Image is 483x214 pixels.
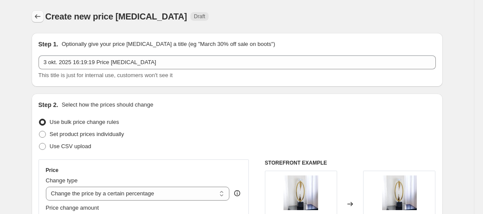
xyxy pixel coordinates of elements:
h2: Step 1. [39,40,58,49]
input: 30% off holiday sale [39,55,436,69]
h2: Step 2. [39,101,58,109]
h6: STOREFRONT EXAMPLE [265,159,436,166]
span: Use CSV upload [50,143,91,149]
p: Optionally give your price [MEDICAL_DATA] a title (eg "March 30% off sale on boots") [61,40,275,49]
h3: Price [46,167,58,174]
span: Price change amount [46,204,99,211]
span: Use bulk price change rules [50,119,119,125]
div: help [233,189,241,198]
img: laila-ljusstake-264422_80x.jpg [382,175,417,210]
span: Set product prices individually [50,131,124,137]
span: Change type [46,177,78,184]
img: laila-ljusstake-264422_80x.jpg [283,175,318,210]
button: Price change jobs [32,10,44,23]
span: Draft [194,13,205,20]
span: This title is just for internal use, customers won't see it [39,72,173,78]
p: Select how the prices should change [61,101,153,109]
span: Create new price [MEDICAL_DATA] [45,12,187,21]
